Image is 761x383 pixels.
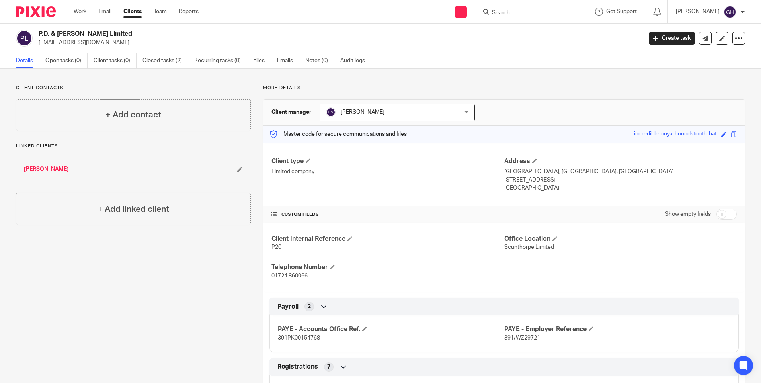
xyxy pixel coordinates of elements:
a: Reports [179,8,199,16]
span: [PERSON_NAME] [341,109,384,115]
span: Scunthorpe Limited [504,244,554,250]
h4: CUSTOM FIELDS [271,211,504,218]
a: Client tasks (0) [94,53,137,68]
img: svg%3E [326,107,336,117]
a: Work [74,8,86,16]
h2: P.D. & [PERSON_NAME] Limited [39,30,517,38]
label: Show empty fields [665,210,711,218]
span: 2 [308,303,311,311]
a: Audit logs [340,53,371,68]
p: [PERSON_NAME] [676,8,720,16]
img: svg%3E [724,6,736,18]
a: Notes (0) [305,53,334,68]
h3: Client manager [271,108,312,116]
h4: PAYE - Accounts Office Ref. [278,325,504,334]
h4: Client type [271,157,504,166]
a: Team [154,8,167,16]
h4: + Add contact [105,109,161,121]
p: Linked clients [16,143,251,149]
span: Get Support [606,9,637,14]
a: Clients [123,8,142,16]
span: P20 [271,244,281,250]
span: 7 [327,363,330,371]
p: Client contacts [16,85,251,91]
p: Limited company [271,168,504,176]
a: Recurring tasks (0) [194,53,247,68]
h4: PAYE - Employer Reference [504,325,730,334]
span: Registrations [277,363,318,371]
h4: Client Internal Reference [271,235,504,243]
span: 01724 860066 [271,273,308,279]
img: Pixie [16,6,56,17]
p: [EMAIL_ADDRESS][DOMAIN_NAME] [39,39,637,47]
a: Email [98,8,111,16]
p: [STREET_ADDRESS] [504,176,737,184]
a: Emails [277,53,299,68]
h4: Address [504,157,737,166]
span: 391PK00154768 [278,335,320,341]
img: svg%3E [16,30,33,47]
p: [GEOGRAPHIC_DATA], [GEOGRAPHIC_DATA], [GEOGRAPHIC_DATA] [504,168,737,176]
p: More details [263,85,745,91]
a: Open tasks (0) [45,53,88,68]
h4: + Add linked client [98,203,169,215]
h4: Office Location [504,235,737,243]
div: incredible-onyx-houndstooth-hat [634,130,717,139]
span: 391/WZ29721 [504,335,540,341]
a: Closed tasks (2) [142,53,188,68]
h4: Telephone Number [271,263,504,272]
a: Details [16,53,39,68]
p: [GEOGRAPHIC_DATA] [504,184,737,192]
input: Search [491,10,563,17]
a: [PERSON_NAME] [24,165,69,173]
p: Master code for secure communications and files [269,130,407,138]
span: Payroll [277,303,299,311]
a: Files [253,53,271,68]
a: Create task [649,32,695,45]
